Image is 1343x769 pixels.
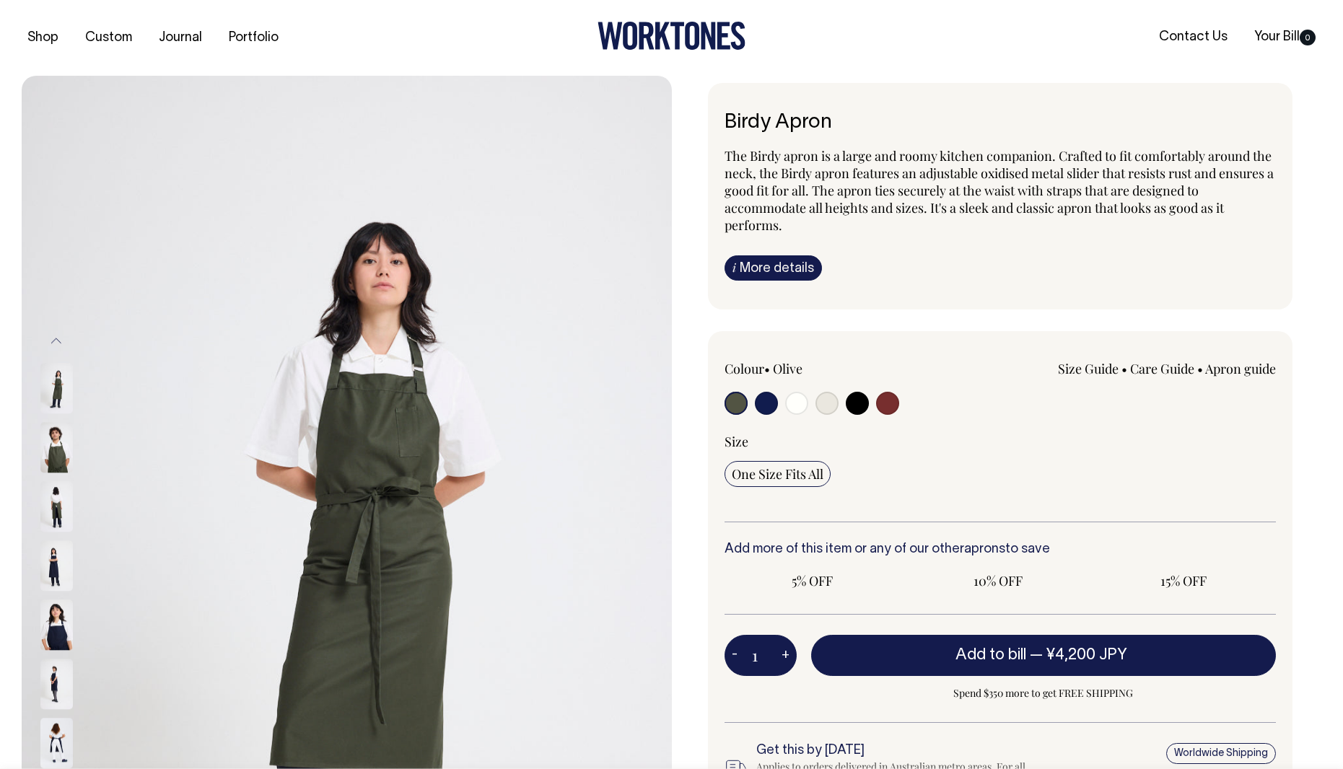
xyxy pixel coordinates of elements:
[1046,648,1127,662] span: ¥4,200 JPY
[1153,25,1233,49] a: Contact Us
[40,600,73,651] img: dark-navy
[1300,30,1316,45] span: 0
[732,572,894,589] span: 5% OFF
[764,360,770,377] span: •
[964,543,1005,555] a: aprons
[732,465,823,483] span: One Size Fits All
[1030,648,1131,662] span: —
[1095,568,1272,594] input: 15% OFF
[79,26,138,50] a: Custom
[725,112,1277,134] h6: Birdy Apron
[1197,360,1203,377] span: •
[955,648,1026,662] span: Add to bill
[725,360,945,377] div: Colour
[153,26,208,50] a: Journal
[756,744,1025,758] h6: Get this by [DATE]
[40,423,73,473] img: olive
[40,541,73,592] img: dark-navy
[725,147,1274,234] span: The Birdy apron is a large and roomy kitchen companion. Crafted to fit comfortably around the nec...
[1205,360,1276,377] a: Apron guide
[773,360,802,377] label: Olive
[22,26,64,50] a: Shop
[40,482,73,532] img: olive
[725,433,1277,450] div: Size
[725,461,831,487] input: One Size Fits All
[725,568,901,594] input: 5% OFF
[909,568,1086,594] input: 10% OFF
[725,255,822,281] a: iMore details
[811,635,1277,675] button: Add to bill —¥4,200 JPY
[725,542,1277,557] h6: Add more of this item or any of our other to save
[1058,360,1119,377] a: Size Guide
[1130,360,1194,377] a: Care Guide
[1102,572,1264,589] span: 15% OFF
[40,719,73,769] img: dark-navy
[725,641,745,670] button: -
[45,325,67,357] button: Previous
[40,659,73,710] img: dark-navy
[811,685,1277,702] span: Spend $350 more to get FREE SHIPPING
[223,26,284,50] a: Portfolio
[1248,25,1321,49] a: Your Bill0
[732,260,736,275] span: i
[1121,360,1127,377] span: •
[774,641,797,670] button: +
[917,572,1079,589] span: 10% OFF
[40,364,73,414] img: olive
